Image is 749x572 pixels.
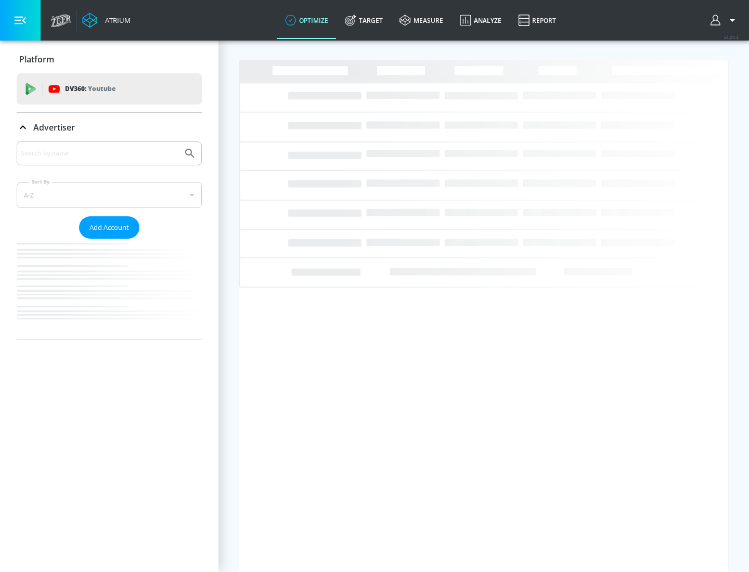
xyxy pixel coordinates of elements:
[17,45,202,74] div: Platform
[101,16,131,25] div: Atrium
[82,12,131,28] a: Atrium
[17,141,202,340] div: Advertiser
[88,83,115,94] p: Youtube
[724,34,739,40] span: v 4.25.4
[337,2,391,39] a: Target
[451,2,510,39] a: Analyze
[79,216,139,239] button: Add Account
[21,147,178,160] input: Search by name
[89,222,129,233] span: Add Account
[510,2,564,39] a: Report
[17,239,202,340] nav: list of Advertiser
[391,2,451,39] a: measure
[17,113,202,142] div: Advertiser
[17,182,202,208] div: A-Z
[277,2,337,39] a: optimize
[17,73,202,105] div: DV360: Youtube
[30,178,52,185] label: Sort By
[19,54,54,65] p: Platform
[65,83,115,95] p: DV360:
[33,122,75,133] p: Advertiser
